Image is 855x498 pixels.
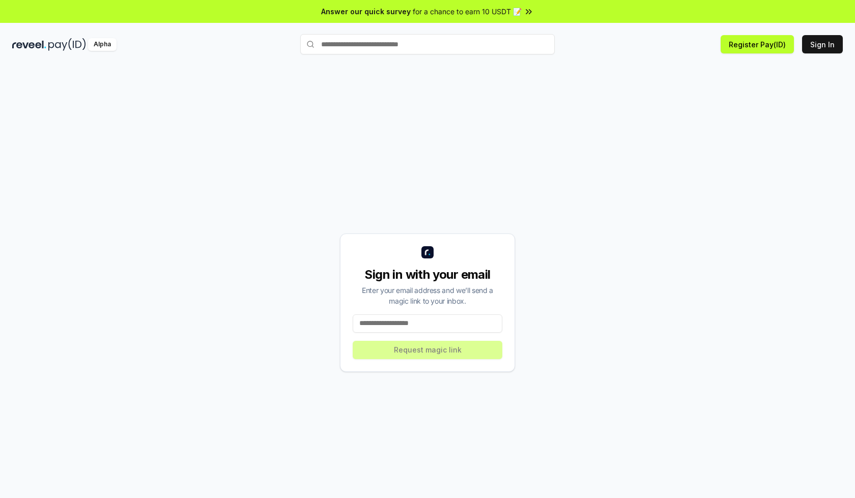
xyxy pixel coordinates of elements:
img: pay_id [48,38,86,51]
div: Sign in with your email [353,267,502,283]
img: logo_small [421,246,434,258]
button: Sign In [802,35,843,53]
div: Alpha [88,38,117,51]
img: reveel_dark [12,38,46,51]
button: Register Pay(ID) [721,35,794,53]
div: Enter your email address and we’ll send a magic link to your inbox. [353,285,502,306]
span: Answer our quick survey [321,6,411,17]
span: for a chance to earn 10 USDT 📝 [413,6,522,17]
